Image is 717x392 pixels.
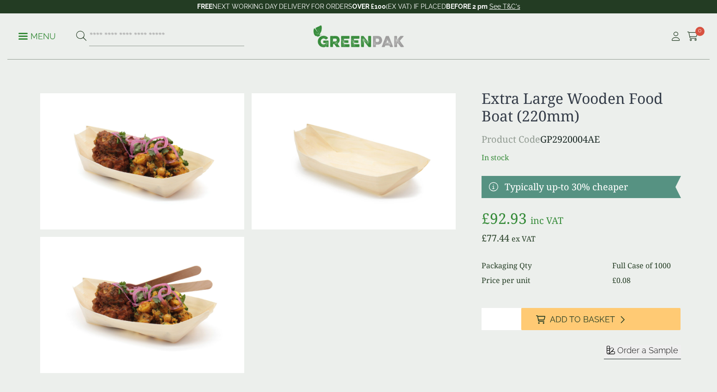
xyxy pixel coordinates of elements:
[687,32,699,41] i: Cart
[482,90,681,125] h1: Extra Large Wooden Food Boat (220mm)
[612,275,631,285] bdi: 0.08
[604,345,681,359] button: Order a Sample
[197,3,212,10] strong: FREE
[482,152,681,163] p: In stock
[512,234,536,244] span: ex VAT
[18,31,56,40] a: Menu
[530,214,563,227] span: inc VAT
[40,93,244,229] img: Extra Large Wooden Boat 220mm With Food Contents V2 2920004AE
[482,133,681,146] p: GP2920004AE
[482,275,601,286] dt: Price per unit
[550,314,615,325] span: Add to Basket
[687,30,699,43] a: 0
[352,3,386,10] strong: OVER £100
[617,345,678,355] span: Order a Sample
[612,260,681,271] dd: Full Case of 1000
[489,3,520,10] a: See T&C's
[482,260,601,271] dt: Packaging Qty
[252,93,456,229] img: Extra Large Wooden Boat 220mm 2920004AE
[670,32,681,41] i: My Account
[482,208,527,228] bdi: 92.93
[521,308,681,330] button: Add to Basket
[446,3,488,10] strong: BEFORE 2 pm
[40,237,244,373] img: Extra Large Wooden Boat 220mm With Food Contents 2920004AE
[482,133,540,145] span: Product Code
[612,275,616,285] span: £
[695,27,705,36] span: 0
[313,25,404,47] img: GreenPak Supplies
[482,208,490,228] span: £
[482,232,487,244] span: £
[482,232,509,244] bdi: 77.44
[18,31,56,42] p: Menu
